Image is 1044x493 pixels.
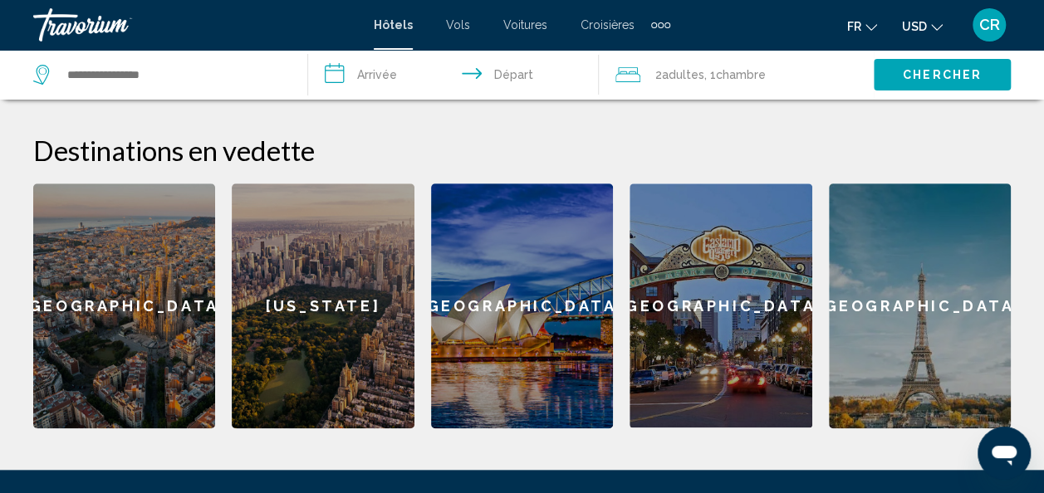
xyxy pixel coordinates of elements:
span: Adultes [662,68,704,81]
a: [GEOGRAPHIC_DATA] [630,183,811,428]
span: Chambre [716,68,766,81]
a: Vols [446,18,470,32]
button: User Menu [968,7,1011,42]
iframe: Bouton de lancement de la fenêtre de messagerie [978,427,1031,480]
button: Extra navigation items [651,12,670,38]
span: USD [902,20,927,33]
a: [US_STATE] [232,183,414,428]
span: Chercher [903,69,982,82]
a: [GEOGRAPHIC_DATA] [829,183,1011,428]
a: Hôtels [374,18,413,32]
a: [GEOGRAPHIC_DATA] [33,183,215,428]
button: Check in and out dates [308,50,600,100]
span: , 1 [704,63,766,86]
span: CR [979,17,1000,33]
button: Change currency [902,14,943,38]
button: Travelers: 2 adults, 0 children [599,50,874,100]
h2: Destinations en vedette [33,134,1011,167]
button: Change language [847,14,877,38]
a: [GEOGRAPHIC_DATA] [431,183,613,428]
a: Travorium [33,8,357,41]
a: Voitures [503,18,547,32]
span: 2 [655,63,704,86]
button: Chercher [874,59,1011,90]
a: Croisières [581,18,635,32]
span: fr [847,20,861,33]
